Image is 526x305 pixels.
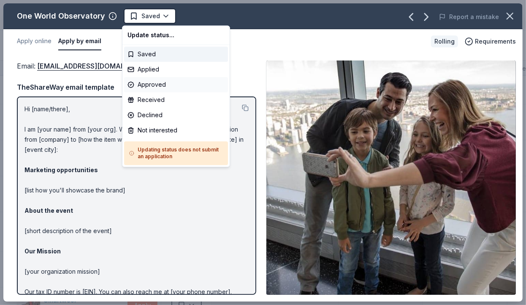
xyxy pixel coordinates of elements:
[124,92,228,107] div: Received
[124,62,228,77] div: Applied
[124,27,228,43] div: Update status...
[124,47,228,62] div: Saved
[124,107,228,123] div: Declined
[124,123,228,138] div: Not interested
[124,77,228,92] div: Approved
[129,146,223,160] h5: Updating status does not submit an application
